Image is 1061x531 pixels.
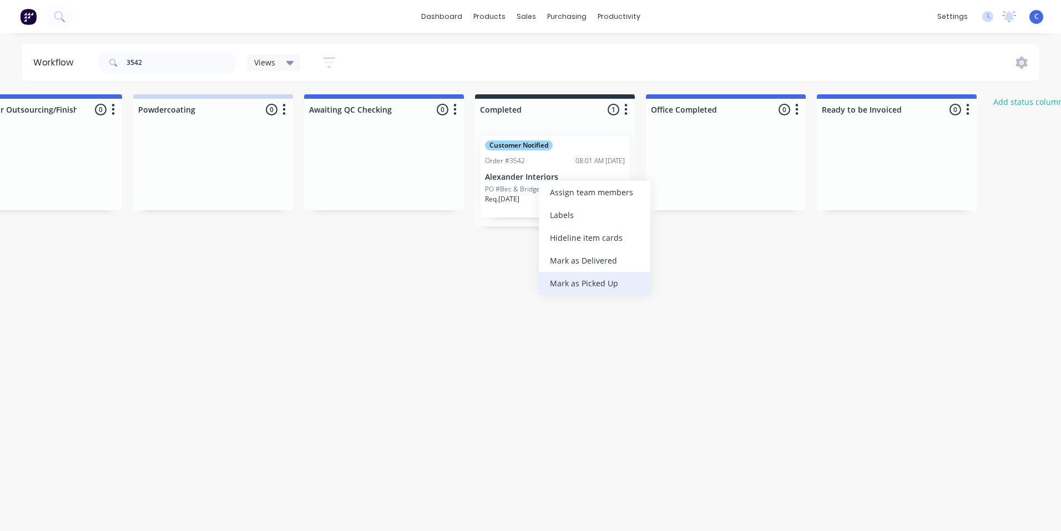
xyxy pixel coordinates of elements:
[485,173,625,182] p: Alexander Interiors
[485,156,525,166] div: Order #3542
[485,194,519,204] p: Req. [DATE]
[592,8,646,25] div: productivity
[485,184,579,194] p: PO #Bec & Bridge Shelf Angles
[539,249,650,272] div: Mark as Delivered
[539,181,650,204] div: Assign team members
[932,8,973,25] div: settings
[127,52,236,74] input: Search for orders...
[468,8,511,25] div: products
[511,8,542,25] div: sales
[539,272,650,295] div: Mark as Picked Up
[575,156,625,166] div: 08:01 AM [DATE]
[539,226,650,249] div: Hide line item cards
[416,8,468,25] a: dashboard
[539,204,650,226] div: Labels
[20,8,37,25] img: Factory
[33,56,79,69] div: Workflow
[1034,12,1039,22] span: C
[485,140,553,150] div: Customer Notified
[542,8,592,25] div: purchasing
[254,57,275,68] span: Views
[481,136,629,218] div: Customer NotifiedOrder #354208:01 AM [DATE]Alexander InteriorsPO #Bec & Bridge Shelf AnglesReq.[D...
